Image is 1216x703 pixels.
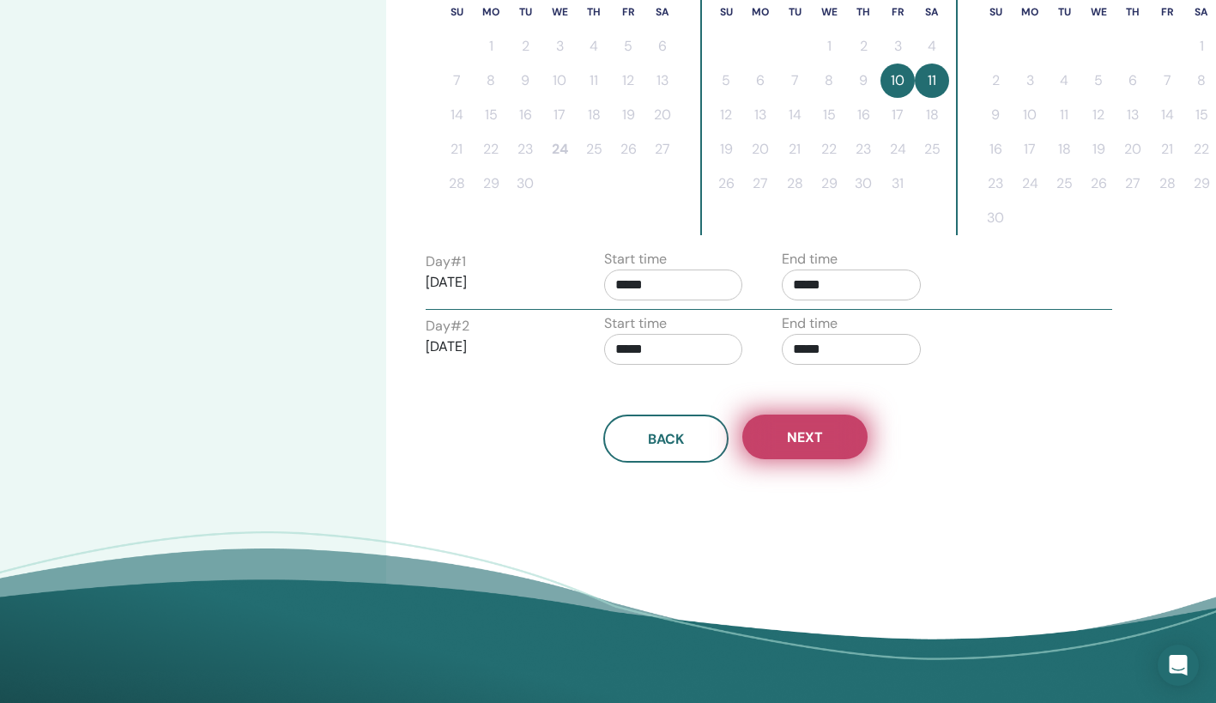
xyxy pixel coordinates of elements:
button: 1 [812,29,846,64]
button: 1 [474,29,508,64]
button: 2 [846,29,880,64]
button: Back [603,415,729,463]
button: 22 [474,132,508,167]
button: 3 [542,29,577,64]
button: 14 [1150,98,1184,132]
label: Start time [604,313,667,334]
button: 6 [743,64,777,98]
button: 21 [1150,132,1184,167]
label: Day # 1 [426,252,466,272]
button: 5 [1081,64,1116,98]
button: 17 [1013,132,1047,167]
button: 21 [439,132,474,167]
button: 28 [439,167,474,201]
div: Open Intercom Messenger [1158,645,1199,686]
button: 12 [611,64,645,98]
button: 12 [1081,98,1116,132]
button: 19 [709,132,743,167]
button: 4 [577,29,611,64]
button: 11 [577,64,611,98]
button: 26 [709,167,743,201]
button: 13 [743,98,777,132]
button: 14 [439,98,474,132]
button: 14 [777,98,812,132]
button: 13 [1116,98,1150,132]
button: 2 [508,29,542,64]
button: 18 [915,98,949,132]
button: 13 [645,64,680,98]
button: 22 [812,132,846,167]
button: 25 [577,132,611,167]
button: 5 [611,29,645,64]
button: 6 [1116,64,1150,98]
button: 6 [645,29,680,64]
button: 21 [777,132,812,167]
button: 4 [915,29,949,64]
button: 16 [846,98,880,132]
button: 10 [1013,98,1047,132]
button: 30 [508,167,542,201]
button: 2 [978,64,1013,98]
button: 20 [1116,132,1150,167]
button: 4 [1047,64,1081,98]
button: 16 [508,98,542,132]
button: 17 [880,98,915,132]
button: 20 [743,132,777,167]
button: 23 [978,167,1013,201]
button: 18 [1047,132,1081,167]
button: 27 [743,167,777,201]
button: 8 [812,64,846,98]
button: 7 [1150,64,1184,98]
button: 15 [812,98,846,132]
button: 29 [474,167,508,201]
button: 11 [915,64,949,98]
button: 19 [611,98,645,132]
button: 24 [542,132,577,167]
button: 9 [508,64,542,98]
p: [DATE] [426,336,565,357]
button: 3 [1013,64,1047,98]
button: 28 [1150,167,1184,201]
button: 18 [577,98,611,132]
label: Start time [604,249,667,270]
button: 9 [978,98,1013,132]
button: 26 [1081,167,1116,201]
label: Day # 2 [426,316,469,336]
button: 19 [1081,132,1116,167]
button: 17 [542,98,577,132]
button: 11 [1047,98,1081,132]
button: Next [742,415,868,459]
button: 12 [709,98,743,132]
button: 24 [1013,167,1047,201]
span: Next [787,428,823,446]
button: 27 [645,132,680,167]
button: 25 [915,132,949,167]
button: 28 [777,167,812,201]
button: 10 [880,64,915,98]
button: 7 [439,64,474,98]
button: 30 [978,201,1013,235]
button: 24 [880,132,915,167]
button: 5 [709,64,743,98]
button: 30 [846,167,880,201]
span: Back [648,430,684,448]
button: 23 [508,132,542,167]
button: 25 [1047,167,1081,201]
p: [DATE] [426,272,565,293]
button: 31 [880,167,915,201]
button: 27 [1116,167,1150,201]
label: End time [782,249,838,270]
button: 29 [812,167,846,201]
button: 10 [542,64,577,98]
label: End time [782,313,838,334]
button: 15 [474,98,508,132]
button: 3 [880,29,915,64]
button: 23 [846,132,880,167]
button: 8 [474,64,508,98]
button: 9 [846,64,880,98]
button: 16 [978,132,1013,167]
button: 26 [611,132,645,167]
button: 20 [645,98,680,132]
button: 7 [777,64,812,98]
